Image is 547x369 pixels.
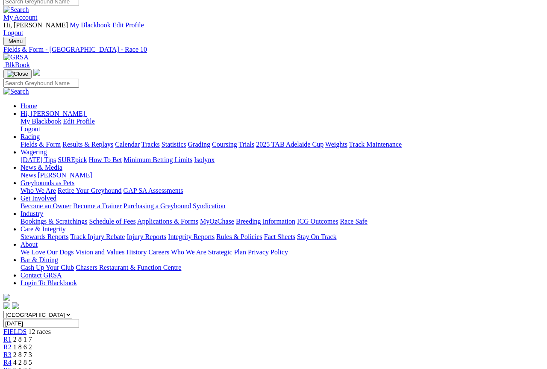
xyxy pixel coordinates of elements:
div: Care & Integrity [21,233,544,241]
button: Toggle navigation [3,69,32,79]
input: Search [3,79,79,88]
div: Hi, [PERSON_NAME] [21,118,544,133]
span: 4 2 8 5 [13,359,32,366]
a: Cash Up Your Club [21,264,74,271]
img: Search [3,88,29,95]
a: News & Media [21,164,62,171]
a: Careers [148,248,169,256]
a: 2025 TAB Adelaide Cup [256,141,323,148]
a: Hi, [PERSON_NAME] [21,110,87,117]
a: Integrity Reports [168,233,215,240]
div: Greyhounds as Pets [21,187,544,195]
div: About [21,248,544,256]
a: Race Safe [340,218,367,225]
img: logo-grsa-white.png [3,294,10,301]
a: Isolynx [194,156,215,163]
a: R4 [3,359,12,366]
a: Statistics [162,141,186,148]
a: R2 [3,343,12,351]
div: Racing [21,141,544,148]
div: News & Media [21,171,544,179]
a: ICG Outcomes [297,218,338,225]
a: Breeding Information [236,218,295,225]
a: Fact Sheets [264,233,295,240]
span: 12 races [28,328,51,335]
a: Greyhounds as Pets [21,179,74,186]
a: Bar & Dining [21,256,58,263]
span: Hi, [PERSON_NAME] [21,110,85,117]
a: Stewards Reports [21,233,68,240]
a: Minimum Betting Limits [124,156,192,163]
a: Industry [21,210,43,217]
a: My Blackbook [21,118,62,125]
a: How To Bet [89,156,122,163]
span: Hi, [PERSON_NAME] [3,21,68,29]
a: Track Maintenance [349,141,402,148]
a: Weights [325,141,347,148]
a: Contact GRSA [21,272,62,279]
a: Racing [21,133,40,140]
a: Edit Profile [112,21,144,29]
a: Calendar [115,141,140,148]
img: Search [3,6,29,14]
input: Select date [3,319,79,328]
a: Who We Are [171,248,206,256]
a: Injury Reports [126,233,166,240]
a: Care & Integrity [21,225,66,233]
a: BlkBook [3,61,30,68]
span: Menu [9,38,23,44]
a: Bookings & Scratchings [21,218,87,225]
a: MyOzChase [200,218,234,225]
a: Fields & Form - [GEOGRAPHIC_DATA] - Race 10 [3,46,544,53]
a: Login To Blackbook [21,279,77,286]
a: Vision and Values [75,248,124,256]
a: Wagering [21,148,47,156]
a: Coursing [212,141,237,148]
a: Who We Are [21,187,56,194]
div: Get Involved [21,202,544,210]
a: Results & Replays [62,141,113,148]
a: R3 [3,351,12,358]
a: Fields & Form [21,141,61,148]
a: Retire Your Greyhound [58,187,122,194]
a: News [21,171,36,179]
a: Get Involved [21,195,56,202]
a: Strategic Plan [208,248,246,256]
span: 1 8 6 2 [13,343,32,351]
a: [DATE] Tips [21,156,56,163]
div: My Account [3,21,544,37]
a: Track Injury Rebate [70,233,125,240]
a: Become an Owner [21,202,71,210]
a: Logout [21,125,40,133]
a: Grading [188,141,210,148]
a: My Blackbook [70,21,111,29]
a: Trials [238,141,254,148]
div: Wagering [21,156,544,164]
a: R1 [3,336,12,343]
a: Edit Profile [63,118,95,125]
div: Industry [21,218,544,225]
div: Bar & Dining [21,264,544,272]
a: FIELDS [3,328,26,335]
a: Stay On Track [297,233,336,240]
a: About [21,241,38,248]
a: Syndication [193,202,225,210]
img: logo-grsa-white.png [33,69,40,76]
a: Logout [3,29,23,36]
a: Tracks [141,141,160,148]
a: Schedule of Fees [89,218,135,225]
a: Applications & Forms [137,218,198,225]
img: Close [7,71,28,77]
a: Rules & Policies [216,233,262,240]
img: twitter.svg [12,302,19,309]
a: History [126,248,147,256]
a: GAP SA Assessments [124,187,183,194]
button: Toggle navigation [3,37,26,46]
img: facebook.svg [3,302,10,309]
